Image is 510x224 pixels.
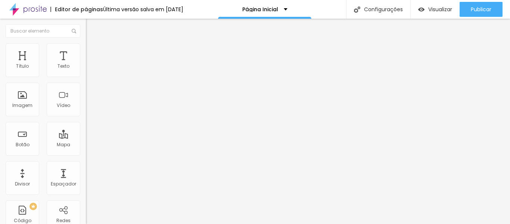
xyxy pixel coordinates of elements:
div: Editor de páginas [50,7,103,12]
div: Imagem [12,103,32,108]
img: Icone [354,6,360,13]
img: Icone [72,29,76,33]
div: Última versão salva em [DATE] [103,7,183,12]
button: Visualizar [411,2,460,17]
input: Buscar elemento [6,24,80,38]
div: Mapa [57,142,70,147]
button: Publicar [460,2,503,17]
div: Texto [57,64,69,69]
img: view-1.svg [418,6,425,13]
div: Título [16,64,29,69]
div: Botão [16,142,29,147]
div: Vídeo [57,103,70,108]
span: Publicar [471,6,491,12]
p: Página Inicial [242,7,278,12]
div: Divisor [15,181,30,187]
span: Visualizar [428,6,452,12]
div: Espaçador [51,181,76,187]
